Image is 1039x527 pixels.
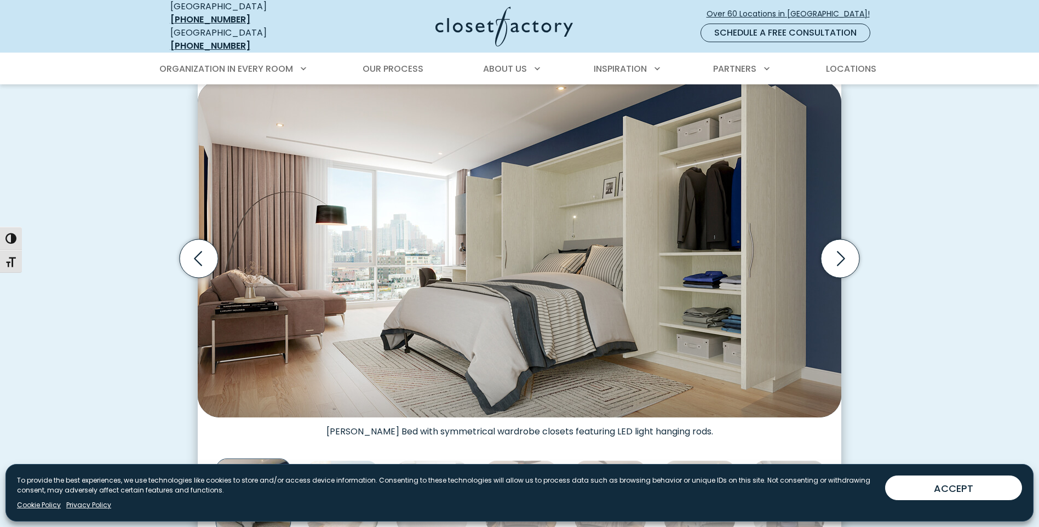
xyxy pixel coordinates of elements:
a: Privacy Policy [66,500,111,510]
img: Closet Factory Logo [435,7,573,47]
button: ACCEPT [885,476,1022,500]
span: Organization in Every Room [159,62,293,75]
div: [GEOGRAPHIC_DATA] [170,26,329,53]
a: Schedule a Free Consultation [701,24,870,42]
figcaption: [PERSON_NAME] Bed with symmetrical wardrobe closets featuring LED light hanging rods. [198,417,841,437]
a: Cookie Policy [17,500,61,510]
span: Over 60 Locations in [GEOGRAPHIC_DATA]! [707,8,879,20]
span: Inspiration [594,62,647,75]
button: Next slide [817,235,864,282]
span: Partners [713,62,756,75]
span: About Us [483,62,527,75]
a: [PHONE_NUMBER] [170,39,250,52]
a: Over 60 Locations in [GEOGRAPHIC_DATA]! [706,4,879,24]
p: To provide the best experiences, we use technologies like cookies to store and/or access device i... [17,476,876,495]
a: [PHONE_NUMBER] [170,13,250,26]
nav: Primary Menu [152,54,888,84]
button: Previous slide [175,235,222,282]
span: Our Process [363,62,423,75]
img: Murphy bed with wardrobe closet with LED lighting [198,81,841,417]
span: Locations [826,62,876,75]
